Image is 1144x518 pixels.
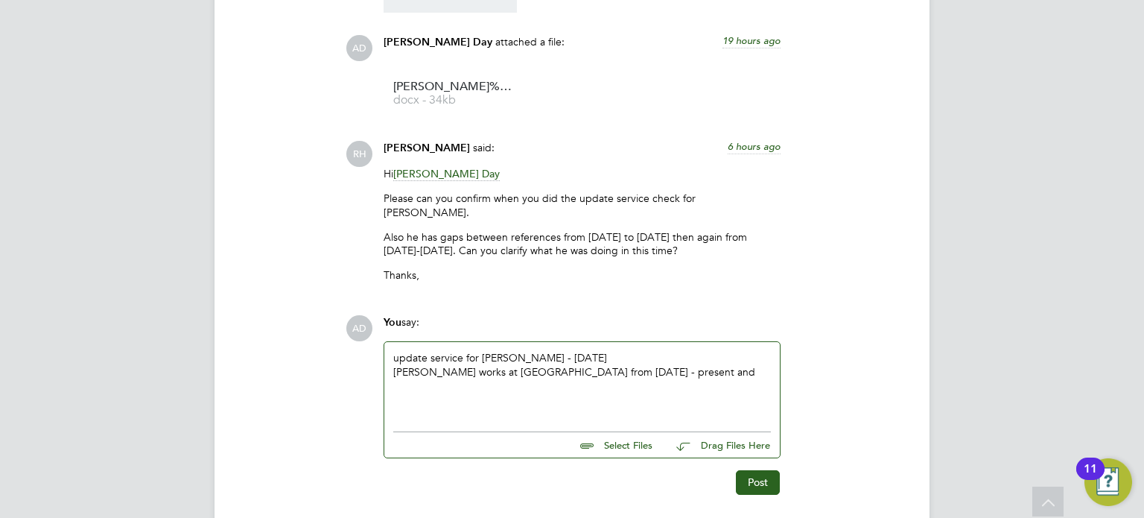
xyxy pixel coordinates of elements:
[1084,458,1132,506] button: Open Resource Center, 11 new notifications
[495,35,565,48] span: attached a file:
[346,141,372,167] span: RH
[736,470,780,494] button: Post
[393,351,771,415] div: update service for [PERSON_NAME] - [DATE]
[384,167,781,180] p: Hi
[722,34,781,47] span: 19 hours ago
[346,315,372,341] span: AD
[384,268,781,282] p: Thanks,
[393,81,512,106] a: [PERSON_NAME]%20Perera%20Vetting%20form docx - 34kb
[393,95,512,106] span: docx - 34kb
[346,35,372,61] span: AD
[384,192,781,218] p: Please can you confirm when you did the update service check for [PERSON_NAME].
[384,316,401,329] span: You
[384,230,781,257] p: Also he has gaps between references from [DATE] to [DATE] then again from [DATE]-[DATE]. Can you ...
[728,140,781,153] span: 6 hours ago
[393,167,500,181] span: [PERSON_NAME] Day
[384,36,492,48] span: [PERSON_NAME] Day
[393,81,512,92] span: [PERSON_NAME]%20Perera%20Vetting%20form
[393,365,771,379] div: [PERSON_NAME] works at [GEOGRAPHIC_DATA] from [DATE] - present and
[384,315,781,341] div: say:
[664,430,771,461] button: Drag Files Here
[384,142,470,154] span: [PERSON_NAME]
[473,141,495,154] span: said:
[1084,469,1097,488] div: 11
